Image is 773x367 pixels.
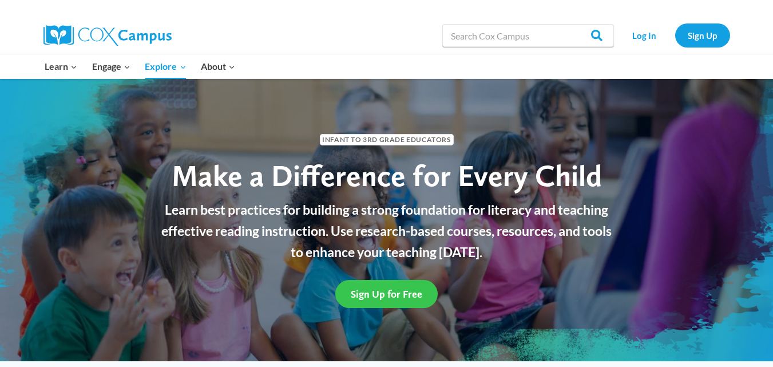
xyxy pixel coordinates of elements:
p: Learn best practices for building a strong foundation for literacy and teaching effective reading... [155,199,619,262]
a: Sign Up [675,23,730,47]
span: Infant to 3rd Grade Educators [320,134,454,145]
button: Child menu of Explore [138,54,194,78]
nav: Primary Navigation [38,54,243,78]
button: Child menu of About [193,54,243,78]
input: Search Cox Campus [442,24,614,47]
a: Sign Up for Free [335,280,438,308]
a: Log In [620,23,669,47]
button: Child menu of Learn [38,54,85,78]
nav: Secondary Navigation [620,23,730,47]
img: Cox Campus [43,25,172,46]
span: Make a Difference for Every Child [172,157,602,194]
button: Child menu of Engage [85,54,138,78]
span: Sign Up for Free [351,288,422,300]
